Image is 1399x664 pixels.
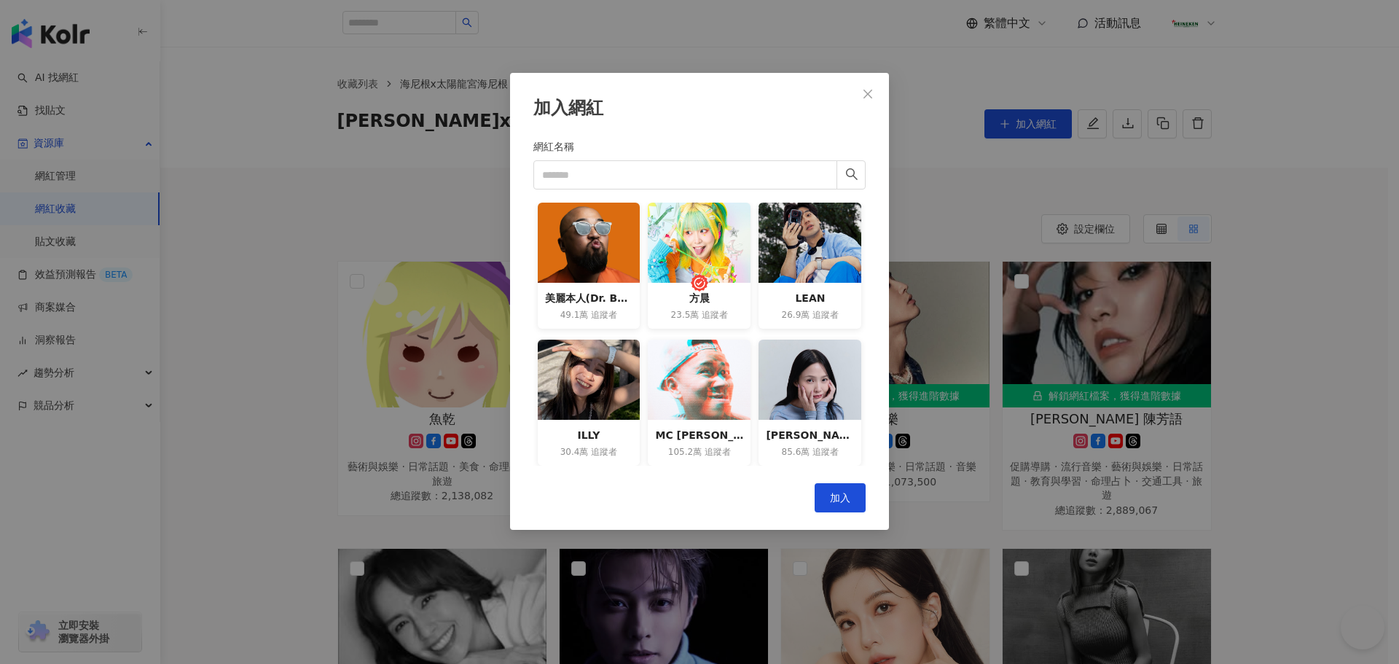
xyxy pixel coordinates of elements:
div: LEAN [766,290,854,306]
button: 加入 [815,483,866,512]
span: 追蹤者 [812,309,839,321]
div: 加入網紅 [533,96,866,121]
span: 23.5萬 [671,309,699,321]
span: search [845,168,858,181]
span: 追蹤者 [702,309,728,321]
span: 30.4萬 [560,446,589,458]
label: 網紅名稱 [533,138,584,155]
input: 網紅名稱 [533,160,837,190]
span: 49.1萬 [560,309,589,321]
span: close [862,88,874,100]
div: 美麗本人(Dr. Beauty) [545,290,633,306]
span: 追蹤者 [705,446,731,458]
div: MC [PERSON_NAME] [655,427,743,443]
span: 追蹤者 [812,446,839,458]
span: 追蹤者 [591,446,617,458]
span: 加入 [830,492,850,504]
span: 85.6萬 [782,446,810,458]
div: ILLY [545,427,633,443]
span: 105.2萬 [668,446,702,458]
div: 方晨 [655,290,743,306]
span: 26.9萬 [782,309,810,321]
button: Close [853,79,882,109]
div: [PERSON_NAME] [766,427,854,443]
span: 追蹤者 [591,309,617,321]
